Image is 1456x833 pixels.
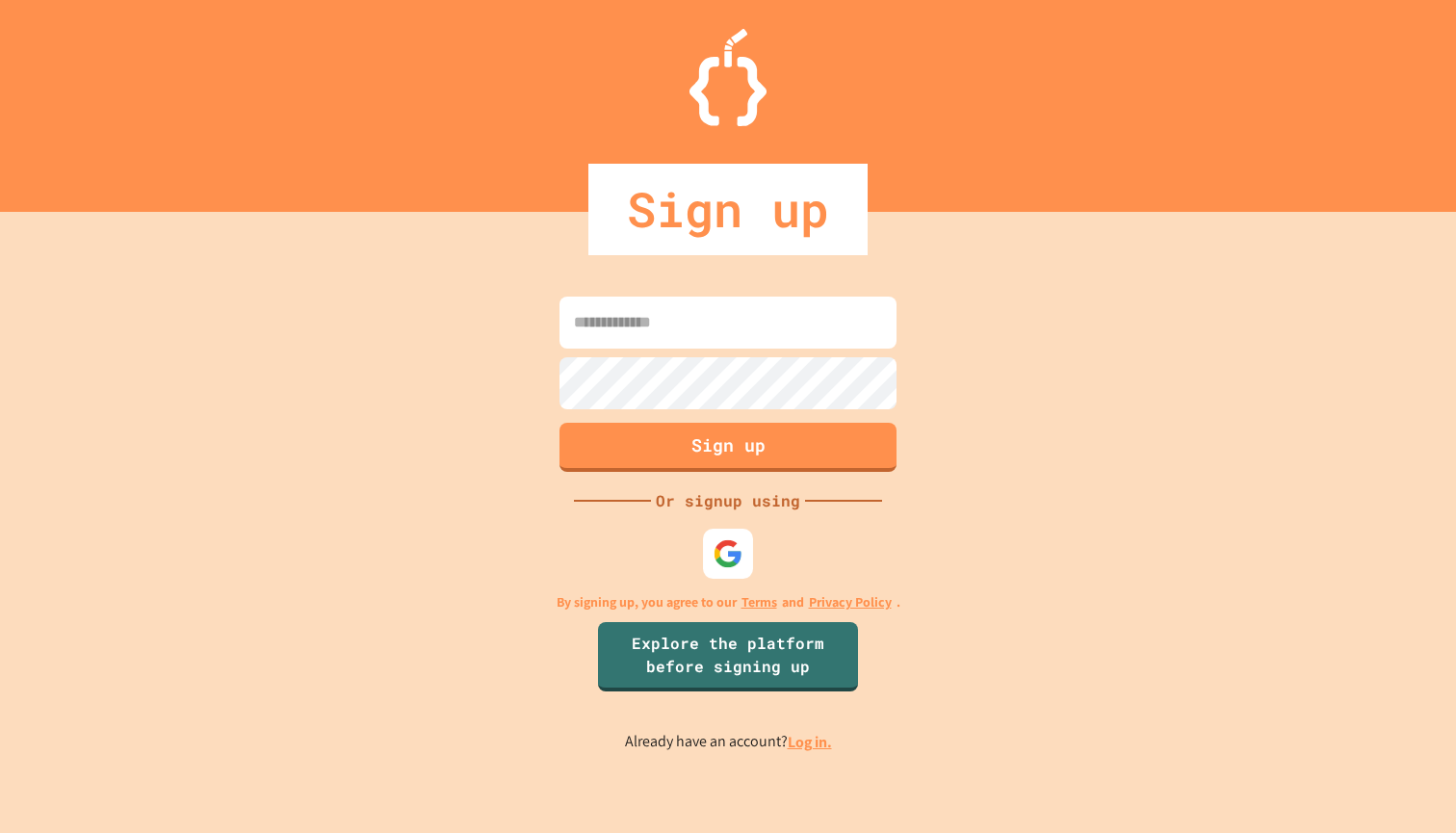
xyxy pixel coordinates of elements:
div: Sign up [588,164,868,255]
p: Already have an account? [625,730,832,754]
a: Terms [741,592,777,612]
img: google-icon.svg [713,538,742,568]
a: Explore the platform before signing up [598,622,858,691]
a: Privacy Policy [809,592,892,612]
button: Sign up [559,423,897,472]
img: Logo.svg [689,29,767,126]
p: By signing up, you agree to our and . [557,592,900,612]
div: Or signup using [651,489,805,512]
a: Log in. [788,732,832,752]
